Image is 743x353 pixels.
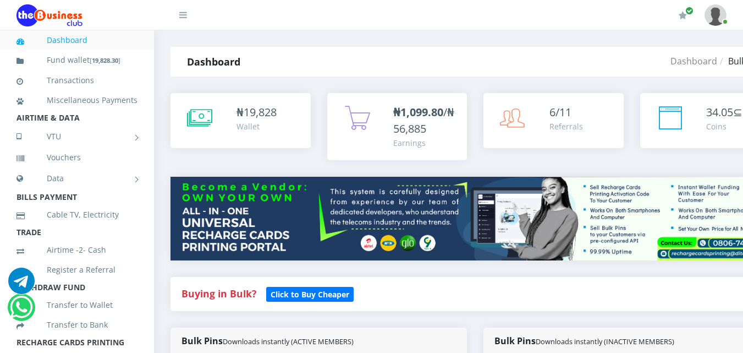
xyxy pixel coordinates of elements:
span: 34.05 [706,105,733,120]
b: ₦1,099.80 [393,105,443,120]
a: Click to Buy Cheaper [266,287,354,300]
a: Miscellaneous Payments [16,88,137,113]
span: /₦56,885 [393,105,454,136]
a: ₦19,828 Wallet [170,93,311,148]
img: User [705,4,727,26]
a: Data [16,165,137,192]
a: 6/11 Referrals [483,93,624,148]
a: Vouchers [16,145,137,170]
div: Coins [706,121,742,132]
div: ₦ [236,104,277,121]
a: Airtime -2- Cash [16,237,137,263]
a: Register a Referral [16,257,137,283]
small: Downloads instantly (ACTIVE MEMBERS) [223,336,354,346]
a: ₦1,099.80/₦56,885 Earnings [327,93,467,160]
span: 19,828 [244,105,277,120]
div: ⊆ [706,104,742,121]
a: Dashboard [670,55,717,67]
b: 19,828.30 [92,56,118,64]
a: Transfer to Wallet [16,292,137,318]
b: Click to Buy Cheaper [271,289,349,300]
div: Earnings [393,137,456,149]
span: Renew/Upgrade Subscription [685,7,694,15]
strong: Bulk Pins [181,335,354,347]
small: Downloads instantly (INACTIVE MEMBERS) [536,336,674,346]
strong: Bulk Pins [494,335,674,347]
div: Referrals [549,121,583,132]
img: Logo [16,4,82,26]
a: VTU [16,123,137,150]
a: Dashboard [16,28,137,53]
a: Transfer to Bank [16,312,137,338]
a: Cable TV, Electricity [16,202,137,227]
a: Chat for support [8,276,35,294]
a: Fund wallet[19,828.30] [16,47,137,73]
div: Wallet [236,121,277,132]
i: Renew/Upgrade Subscription [679,11,687,20]
small: [ ] [90,56,120,64]
strong: Dashboard [187,55,240,68]
a: Transactions [16,68,137,93]
strong: Buying in Bulk? [181,287,256,300]
a: Chat for support [10,302,32,321]
span: 6/11 [549,105,571,120]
